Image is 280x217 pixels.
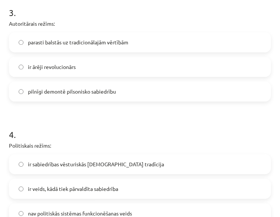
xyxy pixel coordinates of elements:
[28,160,164,168] span: ir sabiedrības vēsturiskās [DEMOGRAPHIC_DATA] tradīcija
[28,88,116,95] span: pilnīgi demontē pilsonisko sabiedrību
[9,116,271,139] h1: 4 .
[28,185,118,193] span: ir veids, kādā tiek pārvaldīta sabiedrība
[19,65,23,69] input: ir ārēji revolucionārs
[19,211,23,216] input: nav politiskās sistēmas funkcionēšanas veids
[9,20,271,28] p: Autoritārais režīms:
[9,142,271,150] p: Politiskais režīms:
[19,89,23,94] input: pilnīgi demontē pilsonisko sabiedrību
[28,63,76,71] span: ir ārēji revolucionārs
[19,162,23,167] input: ir sabiedrības vēsturiskās [DEMOGRAPHIC_DATA] tradīcija
[28,38,128,46] span: parasti balstās uz tradicionālajām vērtībām
[19,40,23,45] input: parasti balstās uz tradicionālajām vērtībām
[19,186,23,191] input: ir veids, kādā tiek pārvaldīta sabiedrība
